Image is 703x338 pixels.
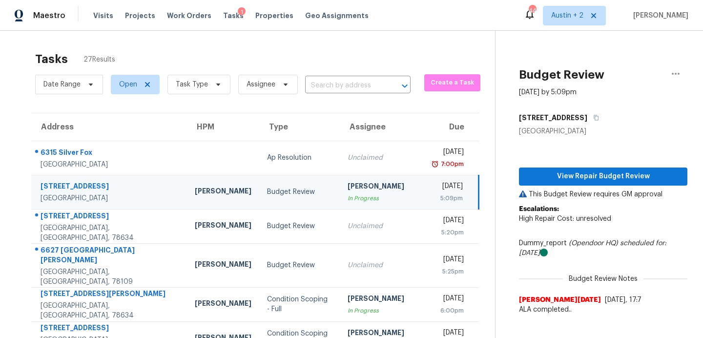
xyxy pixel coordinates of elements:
div: [PERSON_NAME] [195,220,251,232]
div: [DATE] [433,147,463,159]
div: [STREET_ADDRESS] [41,211,179,223]
span: [PERSON_NAME] [629,11,688,21]
span: Projects [125,11,155,21]
div: 1 [238,7,246,17]
span: ALA completed.. [519,305,687,315]
div: [STREET_ADDRESS] [41,323,179,335]
b: Escalations: [519,206,559,212]
span: [DATE], 17:7 [605,296,641,303]
div: [STREET_ADDRESS] [41,181,179,193]
span: Properties [255,11,293,21]
button: Copy Address [587,109,600,127]
h5: [STREET_ADDRESS] [519,113,587,123]
div: Budget Review [267,187,331,197]
div: In Progress [348,306,418,316]
span: Budget Review Notes [563,274,643,284]
div: [GEOGRAPHIC_DATA], [GEOGRAPHIC_DATA], 78634 [41,301,179,320]
span: Work Orders [167,11,211,21]
h2: Budget Review [519,70,604,80]
span: Visits [93,11,113,21]
div: [DATE] [433,294,463,306]
div: [PERSON_NAME] [195,259,251,272]
span: View Repair Budget Review [527,170,680,183]
span: High Repair Cost: unresolved [519,215,611,222]
div: Dummy_report [519,238,687,258]
div: [PERSON_NAME] [195,186,251,198]
div: Unclaimed [348,221,418,231]
span: Task Type [176,80,208,89]
button: Create a Task [424,74,480,91]
div: [GEOGRAPHIC_DATA] [519,127,687,136]
th: Assignee [340,113,426,141]
div: [GEOGRAPHIC_DATA] [41,193,179,203]
div: [DATE] [433,254,463,267]
input: Search by address [305,78,383,93]
div: In Progress [348,193,418,203]
div: [DATE] [433,181,463,193]
div: [PERSON_NAME] [348,181,418,193]
div: [STREET_ADDRESS][PERSON_NAME] [41,289,179,301]
i: scheduled for: [DATE] [519,240,666,256]
div: 6:00pm [433,306,463,316]
img: Overdue Alarm Icon [431,159,439,169]
div: 6627 [GEOGRAPHIC_DATA][PERSON_NAME] [41,245,179,267]
div: 6315 Silver Fox [41,148,179,160]
div: 5:09pm [433,193,463,203]
span: Maestro [33,11,65,21]
h2: Tasks [35,54,68,64]
div: [DATE] [433,215,463,228]
i: (Opendoor HQ) [569,240,618,247]
div: Unclaimed [348,260,418,270]
div: [GEOGRAPHIC_DATA] [41,160,179,169]
div: 5:25pm [433,267,463,276]
div: [PERSON_NAME] [195,298,251,311]
th: Due [425,113,478,141]
div: [GEOGRAPHIC_DATA], [GEOGRAPHIC_DATA], 78634 [41,223,179,243]
span: Austin + 2 [551,11,583,21]
span: Tasks [223,12,244,19]
button: Open [398,79,412,93]
span: Open [119,80,137,89]
div: 44 [529,6,536,16]
div: Unclaimed [348,153,418,163]
div: [GEOGRAPHIC_DATA], [GEOGRAPHIC_DATA], 78109 [41,267,179,287]
span: Geo Assignments [305,11,369,21]
span: Create a Task [429,77,476,88]
div: 5:20pm [433,228,463,237]
div: [PERSON_NAME] [348,294,418,306]
div: [DATE] by 5:09pm [519,87,577,97]
span: Assignee [247,80,275,89]
div: Budget Review [267,221,331,231]
button: View Repair Budget Review [519,168,687,186]
div: Condition Scoping - Full [267,295,331,314]
th: Address [31,113,187,141]
th: Type [259,113,339,141]
div: 7:00pm [439,159,464,169]
div: Ap Resolution [267,153,331,163]
span: 27 Results [83,55,115,64]
span: [PERSON_NAME][DATE] [519,295,601,305]
div: Budget Review [267,260,331,270]
p: This Budget Review requires GM approval [519,190,687,199]
th: HPM [187,113,259,141]
span: Date Range [43,80,81,89]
